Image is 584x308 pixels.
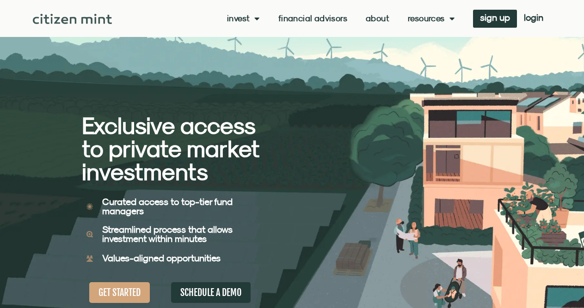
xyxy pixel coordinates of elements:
a: sign up [473,10,517,28]
b: Values-aligned opportunities [102,253,221,263]
nav: Menu [227,14,455,23]
b: Curated access to top-tier fund managers [102,196,233,216]
img: Citizen Mint [33,14,112,24]
span: login [524,14,543,21]
span: sign up [480,14,510,21]
a: login [517,10,550,28]
b: Streamlined process that allows investment within minutes [102,224,233,244]
a: Resources [408,14,455,23]
span: GET STARTED [98,287,141,298]
span: SCHEDULE A DEMO [180,287,241,298]
h2: Exclusive access to private market investments [82,114,260,183]
a: Invest [227,14,260,23]
a: Financial Advisors [278,14,347,23]
a: About [366,14,389,23]
a: SCHEDULE A DEMO [171,282,251,303]
a: GET STARTED [89,282,150,303]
